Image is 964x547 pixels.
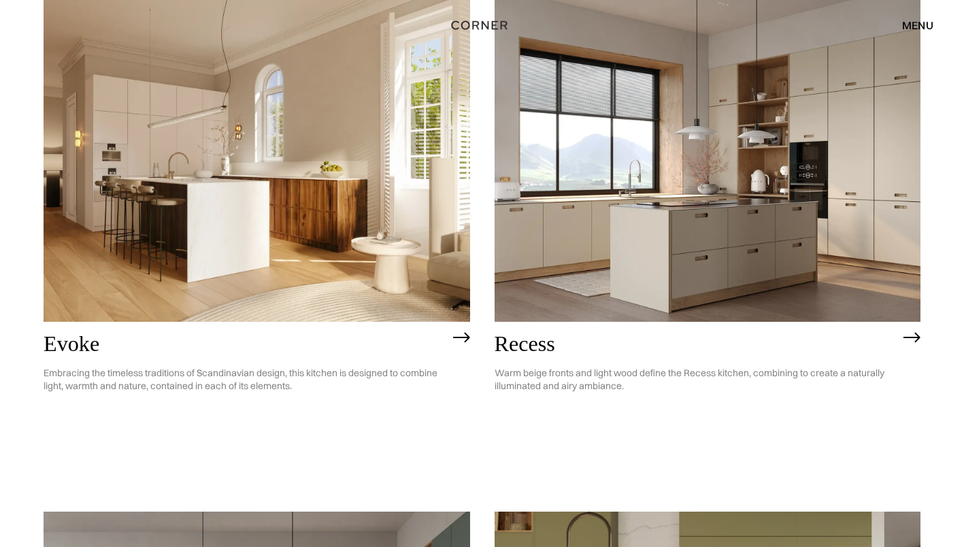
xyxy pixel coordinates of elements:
[888,14,933,37] div: menu
[44,332,446,356] h2: Evoke
[495,332,897,356] h2: Recess
[902,20,933,31] div: menu
[44,357,446,403] p: Embracing the timeless traditions of Scandinavian design, this kitchen is designed to combine lig...
[495,357,897,403] p: Warm beige fronts and light wood define the Recess kitchen, combining to create a naturally illum...
[441,16,523,34] a: home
